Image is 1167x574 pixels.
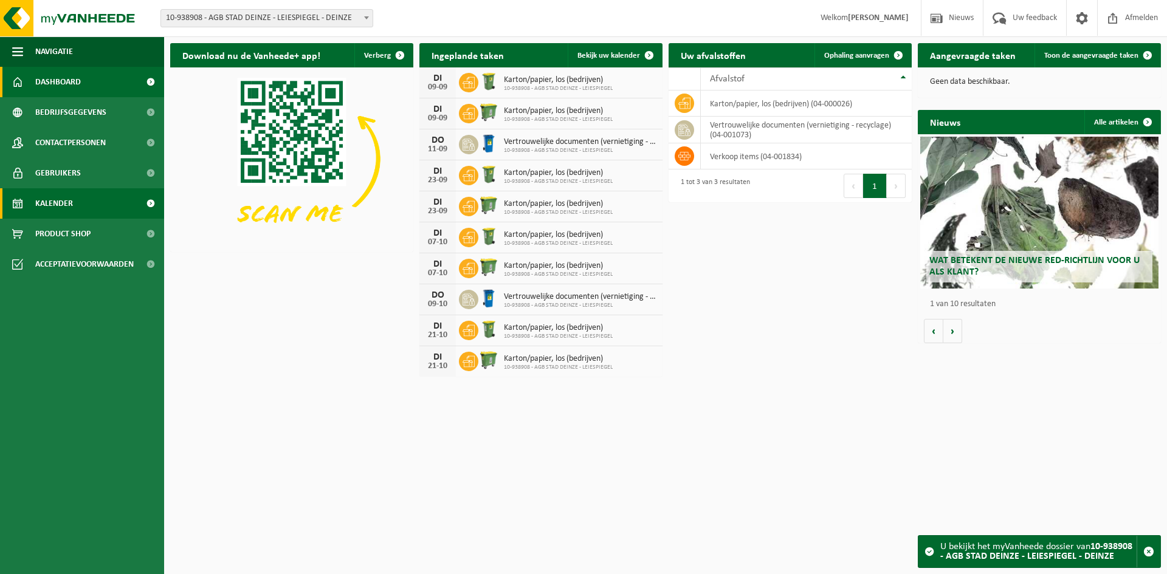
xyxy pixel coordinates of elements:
[425,145,450,154] div: 11-09
[425,269,450,278] div: 07-10
[669,43,758,67] h2: Uw afvalstoffen
[425,362,450,371] div: 21-10
[425,73,450,83] div: DI
[504,354,613,364] span: Karton/papier, los (bedrijven)
[568,43,661,67] a: Bekijk uw kalender
[478,133,499,154] img: WB-0240-HPE-BE-09
[425,290,450,300] div: DO
[504,292,656,302] span: Vertrouwelijke documenten (vernietiging - recyclage)
[848,13,909,22] strong: [PERSON_NAME]
[425,207,450,216] div: 23-09
[504,147,656,154] span: 10-938908 - AGB STAD DEINZE - LEIESPIEGEL
[504,230,613,240] span: Karton/papier, los (bedrijven)
[425,331,450,340] div: 21-10
[35,97,106,128] span: Bedrijfsgegevens
[504,261,613,271] span: Karton/papier, los (bedrijven)
[504,240,613,247] span: 10-938908 - AGB STAD DEINZE - LEIESPIEGEL
[920,137,1158,289] a: Wat betekent de nieuwe RED-richtlijn voor u als klant?
[35,67,81,97] span: Dashboard
[478,288,499,309] img: WB-0240-HPE-BE-09
[478,71,499,92] img: WB-0240-HPE-GN-51
[478,257,499,278] img: WB-0770-HPE-GN-51
[161,10,373,27] span: 10-938908 - AGB STAD DEINZE - LEIESPIEGEL - DEINZE
[425,228,450,238] div: DI
[940,542,1132,561] strong: 10-938908 - AGB STAD DEINZE - LEIESPIEGEL - DEINZE
[504,116,613,123] span: 10-938908 - AGB STAD DEINZE - LEIESPIEGEL
[364,52,391,60] span: Verberg
[425,104,450,114] div: DI
[504,106,613,116] span: Karton/papier, los (bedrijven)
[814,43,911,67] a: Ophaling aanvragen
[710,74,745,84] span: Afvalstof
[504,271,613,278] span: 10-938908 - AGB STAD DEINZE - LEIESPIEGEL
[844,174,863,198] button: Previous
[1044,52,1138,60] span: Toon de aangevraagde taken
[35,158,81,188] span: Gebruikers
[504,333,613,340] span: 10-938908 - AGB STAD DEINZE - LEIESPIEGEL
[701,91,912,117] td: karton/papier, los (bedrijven) (04-000026)
[504,178,613,185] span: 10-938908 - AGB STAD DEINZE - LEIESPIEGEL
[35,188,73,219] span: Kalender
[930,300,1155,309] p: 1 van 10 resultaten
[504,199,613,209] span: Karton/papier, los (bedrijven)
[425,135,450,145] div: DO
[1034,43,1160,67] a: Toon de aangevraagde taken
[504,75,613,85] span: Karton/papier, los (bedrijven)
[170,43,332,67] h2: Download nu de Vanheede+ app!
[701,143,912,169] td: verkoop items (04-001834)
[701,117,912,143] td: vertrouwelijke documenten (vernietiging - recyclage) (04-001073)
[35,128,106,158] span: Contactpersonen
[35,219,91,249] span: Product Shop
[1084,110,1160,134] a: Alle artikelen
[478,102,499,123] img: WB-0770-HPE-GN-51
[478,350,499,371] img: WB-0770-HPE-GN-51
[425,238,450,247] div: 07-10
[425,83,450,92] div: 09-09
[478,319,499,340] img: WB-0240-HPE-GN-51
[35,36,73,67] span: Navigatie
[419,43,516,67] h2: Ingeplande taken
[425,259,450,269] div: DI
[354,43,412,67] button: Verberg
[504,85,613,92] span: 10-938908 - AGB STAD DEINZE - LEIESPIEGEL
[478,195,499,216] img: WB-0770-HPE-GN-51
[425,166,450,176] div: DI
[940,536,1137,567] div: U bekijkt het myVanheede dossier van
[160,9,373,27] span: 10-938908 - AGB STAD DEINZE - LEIESPIEGEL - DEINZE
[425,300,450,309] div: 09-10
[918,110,972,134] h2: Nieuws
[504,364,613,371] span: 10-938908 - AGB STAD DEINZE - LEIESPIEGEL
[887,174,906,198] button: Next
[35,249,134,279] span: Acceptatievoorwaarden
[170,67,413,250] img: Download de VHEPlus App
[824,52,889,60] span: Ophaling aanvragen
[943,319,962,343] button: Volgende
[425,321,450,331] div: DI
[478,226,499,247] img: WB-0240-HPE-GN-51
[504,209,613,216] span: 10-938908 - AGB STAD DEINZE - LEIESPIEGEL
[675,173,750,199] div: 1 tot 3 van 3 resultaten
[929,256,1140,277] span: Wat betekent de nieuwe RED-richtlijn voor u als klant?
[504,323,613,333] span: Karton/papier, los (bedrijven)
[478,164,499,185] img: WB-0240-HPE-GN-51
[425,197,450,207] div: DI
[425,176,450,185] div: 23-09
[504,302,656,309] span: 10-938908 - AGB STAD DEINZE - LEIESPIEGEL
[577,52,640,60] span: Bekijk uw kalender
[504,137,656,147] span: Vertrouwelijke documenten (vernietiging - recyclage)
[425,352,450,362] div: DI
[918,43,1028,67] h2: Aangevraagde taken
[863,174,887,198] button: 1
[425,114,450,123] div: 09-09
[930,78,1149,86] p: Geen data beschikbaar.
[924,319,943,343] button: Vorige
[504,168,613,178] span: Karton/papier, los (bedrijven)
